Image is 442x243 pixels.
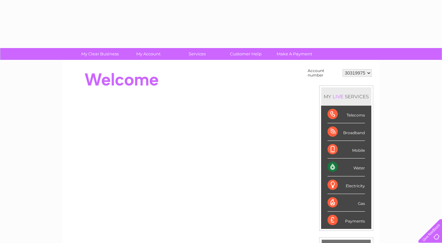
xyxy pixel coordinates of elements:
div: Electricity [328,176,365,194]
a: Customer Help [219,48,272,60]
a: My Clear Business [74,48,126,60]
a: Make A Payment [268,48,321,60]
div: Gas [328,194,365,212]
a: Services [171,48,224,60]
div: MY SERVICES [321,87,371,106]
td: Account number [306,67,341,79]
div: Payments [328,212,365,229]
div: Water [328,158,365,176]
div: Telecoms [328,106,365,123]
a: My Account [122,48,175,60]
div: Mobile [328,141,365,158]
div: Broadband [328,123,365,141]
div: LIVE [331,93,345,100]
